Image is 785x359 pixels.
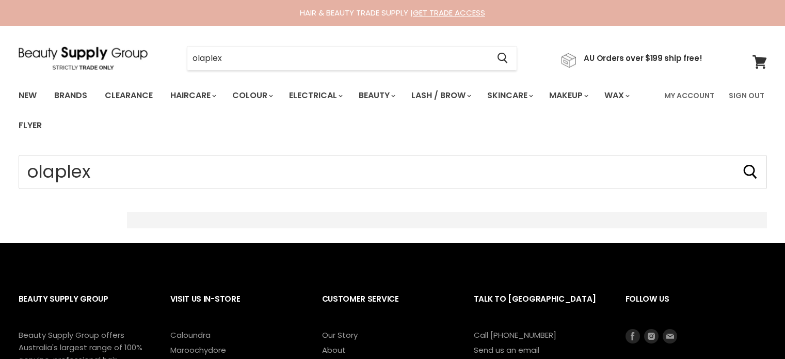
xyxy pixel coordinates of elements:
iframe: Gorgias live chat messenger [733,310,775,349]
a: New [11,85,44,106]
h2: Visit Us In-Store [170,286,301,329]
form: Product [187,46,517,71]
a: Electrical [281,85,349,106]
h2: Customer Service [322,286,453,329]
a: Call [PHONE_NUMBER] [474,330,556,340]
a: Our Story [322,330,358,340]
a: Skincare [479,85,539,106]
a: My Account [658,85,720,106]
ul: Main menu [11,81,658,141]
input: Search [19,155,767,189]
a: Caloundra [170,330,211,340]
nav: Main [6,81,780,141]
a: Lash / Brow [404,85,477,106]
a: Beauty [351,85,402,106]
button: Search [742,164,759,180]
a: Brands [46,85,95,106]
a: Clearance [97,85,161,106]
a: Colour [225,85,279,106]
a: GET TRADE ACCESS [413,7,485,18]
a: Sign Out [723,85,771,106]
a: About [322,345,346,355]
input: Search [187,46,489,70]
a: Maroochydore [170,345,226,355]
h2: Beauty Supply Group [19,286,150,329]
h2: Follow us [626,286,767,329]
button: Search [489,46,517,70]
a: Wax [597,85,636,106]
a: Makeup [541,85,595,106]
h2: Talk to [GEOGRAPHIC_DATA] [474,286,605,329]
div: HAIR & BEAUTY TRADE SUPPLY | [6,8,780,18]
form: Product [19,155,767,189]
a: Send us an email [474,345,539,355]
a: Haircare [163,85,222,106]
a: Flyer [11,115,50,136]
